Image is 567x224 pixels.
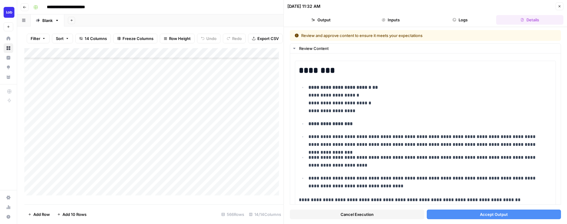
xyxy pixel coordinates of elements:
button: Add Row [24,210,53,219]
button: Review Content [290,44,561,53]
button: Row Height [160,34,195,43]
button: Help + Support [4,212,13,222]
button: 14 Columns [75,34,111,43]
button: Undo [197,34,220,43]
img: Lob Logo [4,7,14,18]
a: Browse [4,43,13,53]
span: Row Height [169,35,191,41]
span: Add Row [33,211,50,217]
button: Sort [52,34,73,43]
span: Redo [232,35,242,41]
a: Home [4,34,13,43]
button: Add 10 Rows [53,210,90,219]
span: Freeze Columns [123,35,153,41]
a: Settings [4,193,13,202]
span: Accept Output [480,211,508,217]
span: Sort [56,35,64,41]
button: Accept Output [427,210,561,219]
span: Filter [31,35,40,41]
span: Undo [206,35,217,41]
span: Cancel Execution [341,211,374,217]
a: Usage [4,202,13,212]
button: Freeze Columns [113,34,157,43]
span: 14 Columns [85,35,107,41]
button: Logs [427,15,494,25]
button: Cancel Execution [290,210,424,219]
button: Workspace: Lob [4,5,13,20]
a: Blank [31,14,64,26]
span: Add 10 Rows [62,211,86,217]
button: Inputs [357,15,424,25]
button: Export CSV [248,34,283,43]
div: Review and approve content to ensure it meets your expectations [295,32,490,38]
div: Blank [42,17,53,23]
div: [DATE] 11:32 AM [287,3,320,9]
div: 14/14 Columns [247,210,283,219]
button: Redo [223,34,246,43]
button: Details [496,15,563,25]
a: Insights [4,53,13,63]
div: 566 Rows [219,210,247,219]
div: Review Content [299,45,557,51]
a: Opportunities [4,63,13,72]
span: Export CSV [257,35,279,41]
button: Filter [27,34,50,43]
a: Your Data [4,72,13,82]
button: Output [287,15,355,25]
